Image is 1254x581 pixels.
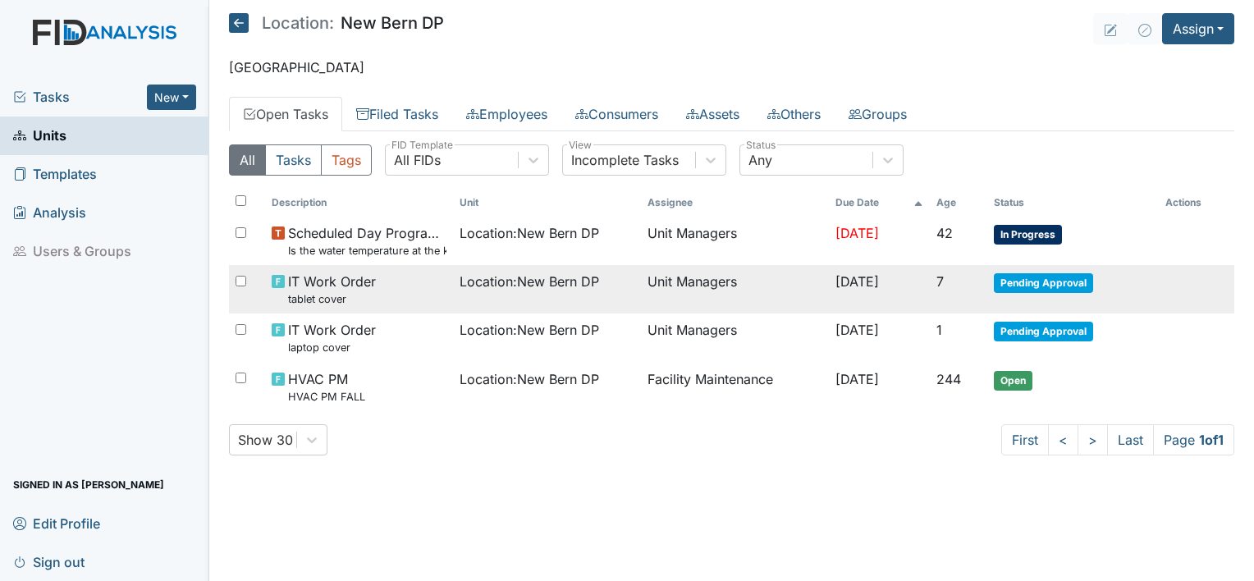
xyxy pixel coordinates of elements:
[229,57,1234,77] p: [GEOGRAPHIC_DATA]
[748,150,772,170] div: Any
[13,200,86,226] span: Analysis
[265,144,322,176] button: Tasks
[453,189,641,217] th: Toggle SortBy
[753,97,835,131] a: Others
[288,272,376,307] span: IT Work Order tablet cover
[829,189,931,217] th: Toggle SortBy
[229,144,372,176] div: Type filter
[987,189,1159,217] th: Toggle SortBy
[452,97,561,131] a: Employees
[641,217,829,265] td: Unit Managers
[994,371,1032,391] span: Open
[936,322,942,338] span: 1
[229,144,266,176] button: All
[936,225,953,241] span: 42
[13,123,66,149] span: Units
[238,430,293,450] div: Show 30
[229,97,342,131] a: Open Tasks
[835,273,879,290] span: [DATE]
[835,371,879,387] span: [DATE]
[288,320,376,355] span: IT Work Order laptop cover
[236,195,246,206] input: Toggle All Rows Selected
[835,322,879,338] span: [DATE]
[641,313,829,362] td: Unit Managers
[147,85,196,110] button: New
[1162,13,1234,44] button: Assign
[229,13,444,33] h5: New Bern DP
[561,97,672,131] a: Consumers
[288,223,446,258] span: Scheduled Day Program Inspection Is the water temperature at the kitchen sink between 100 to 110 ...
[641,189,829,217] th: Assignee
[1199,432,1224,448] strong: 1 of 1
[288,243,446,258] small: Is the water temperature at the kitchen sink between 100 to 110 degrees?
[265,189,453,217] th: Toggle SortBy
[641,363,829,411] td: Facility Maintenance
[288,340,376,355] small: laptop cover
[13,510,100,536] span: Edit Profile
[994,225,1062,245] span: In Progress
[994,273,1093,293] span: Pending Approval
[460,320,599,340] span: Location : New Bern DP
[641,265,829,313] td: Unit Managers
[835,225,879,241] span: [DATE]
[1159,189,1234,217] th: Actions
[1078,424,1108,455] a: >
[460,272,599,291] span: Location : New Bern DP
[13,87,147,107] a: Tasks
[835,97,921,131] a: Groups
[262,15,334,31] span: Location:
[571,150,679,170] div: Incomplete Tasks
[672,97,753,131] a: Assets
[394,150,441,170] div: All FIDs
[229,144,1234,455] div: Open Tasks
[1001,424,1234,455] nav: task-pagination
[342,97,452,131] a: Filed Tasks
[321,144,372,176] button: Tags
[13,472,164,497] span: Signed in as [PERSON_NAME]
[930,189,987,217] th: Toggle SortBy
[13,549,85,574] span: Sign out
[936,273,944,290] span: 7
[1001,424,1049,455] a: First
[994,322,1093,341] span: Pending Approval
[1048,424,1078,455] a: <
[460,223,599,243] span: Location : New Bern DP
[936,371,961,387] span: 244
[1153,424,1234,455] span: Page
[288,389,365,405] small: HVAC PM FALL
[288,369,365,405] span: HVAC PM HVAC PM FALL
[13,162,97,187] span: Templates
[460,369,599,389] span: Location : New Bern DP
[288,291,376,307] small: tablet cover
[1107,424,1154,455] a: Last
